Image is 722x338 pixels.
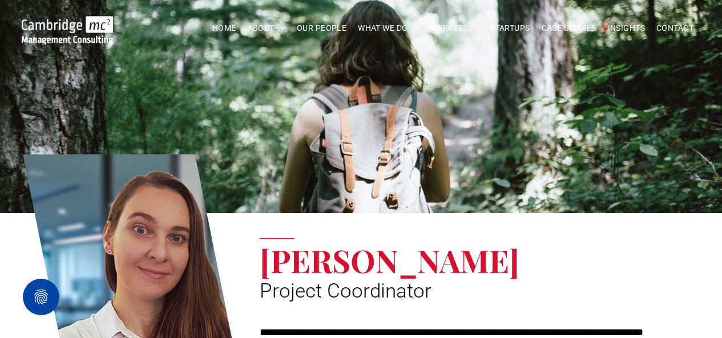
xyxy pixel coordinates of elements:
a: OUR PEOPLE [291,19,352,37]
a: STARTUPS [485,19,535,37]
a: Your Business Transformed | Cambridge Management Consulting [22,18,114,30]
span: Project Coordinator [260,279,431,303]
a: CONTACT [651,19,699,37]
img: Go to Homepage [22,16,114,44]
a: INSIGHTS [602,19,651,37]
a: MARKETS [425,19,485,37]
span: [PERSON_NAME] [260,239,519,281]
a: ABOUT [242,19,292,37]
a: CASE STUDIES [536,19,602,37]
a: HOME [207,19,242,37]
a: WHAT WE DO [352,19,425,37]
